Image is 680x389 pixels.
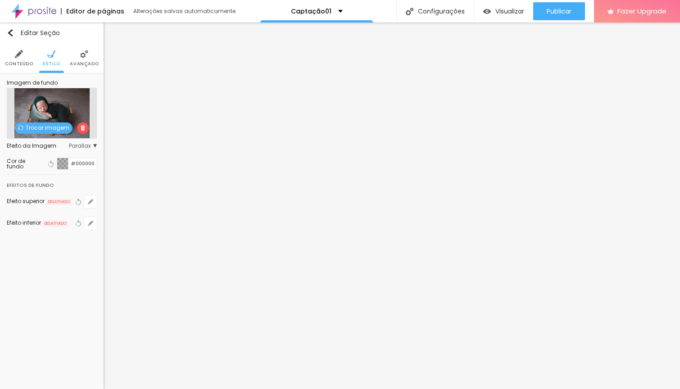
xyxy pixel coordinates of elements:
button: Visualizar [474,2,533,20]
img: Icone [15,50,23,58]
p: Captação01 [291,8,331,14]
img: Icone [80,50,88,58]
span: DESATIVADO [43,221,68,227]
div: Alterações salvas automaticamente [133,9,237,14]
span: DESATIVADO [46,199,72,205]
div: Efeito da Imagem [7,143,69,149]
img: Icone [47,50,55,58]
span: Estilo [43,62,60,66]
span: Fazer Upgrade [617,7,666,15]
img: Icone [80,125,86,131]
span: Publicar [547,8,571,15]
span: Trocar imagem [15,122,73,134]
div: Editor de páginas [61,8,124,14]
div: Cor de fundo [7,158,42,169]
iframe: Editor [104,23,680,389]
div: Efeito superior [7,199,45,204]
img: Icone [7,29,14,36]
span: Parallax [69,143,97,149]
img: Icone [406,8,413,15]
div: Editar Seção [7,29,60,36]
div: Efeitos de fundo [7,180,54,190]
div: Imagem de fundo [7,80,97,86]
span: Visualizar [495,8,524,15]
span: Avançado [70,62,99,66]
img: Icone [18,125,23,131]
button: Publicar [533,2,585,20]
div: Efeito inferior [7,220,41,226]
span: Conteúdo [5,62,33,66]
div: Efeitos de fundo [7,175,97,191]
img: view-1.svg [483,8,491,15]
